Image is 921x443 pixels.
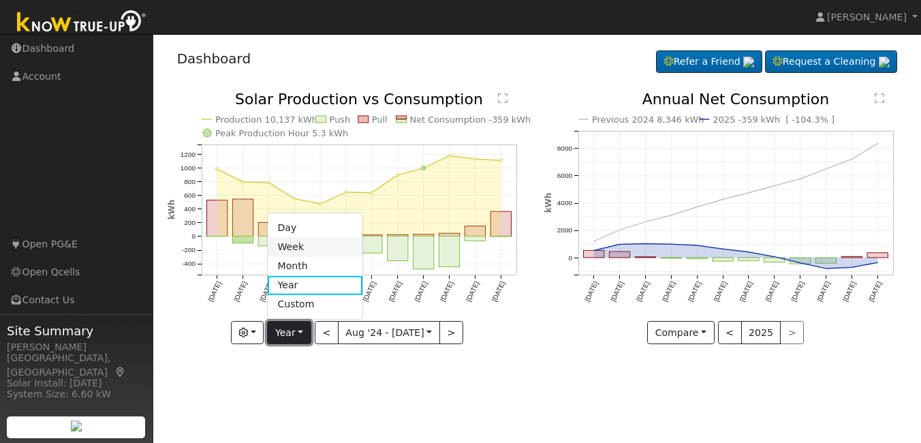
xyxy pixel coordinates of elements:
[720,197,725,202] circle: onclick=""
[177,50,251,67] a: Dashboard
[746,249,751,255] circle: onclick=""
[258,223,279,236] rect: onclick=""
[868,253,888,258] rect: onclick=""
[267,181,270,184] circle: onclick=""
[258,236,279,246] rect: onclick=""
[206,200,227,236] rect: onclick=""
[720,247,725,252] circle: onclick=""
[764,280,780,303] text: [DATE]
[371,192,373,194] circle: onclick=""
[448,155,450,157] circle: onclick=""
[583,280,599,303] text: [DATE]
[232,199,253,236] rect: onclick=""
[345,191,347,194] circle: onclick=""
[647,321,715,344] button: Compare
[465,236,485,241] rect: onclick=""
[557,144,573,152] text: 8000
[713,258,733,261] rect: onclick=""
[10,7,153,38] img: Know True-Up
[816,280,832,303] text: [DATE]
[738,280,754,303] text: [DATE]
[772,254,777,260] circle: onclick=""
[798,260,803,266] circle: onclick=""
[849,157,855,162] circle: onclick=""
[568,254,572,262] text: 0
[764,258,785,262] rect: onclick=""
[591,248,597,254] circle: onclick=""
[180,164,196,172] text: 1000
[841,280,857,303] text: [DATE]
[7,387,146,401] div: System Size: 6.60 kW
[499,159,502,162] circle: onclick=""
[184,192,196,199] text: 600
[875,93,884,104] text: 
[387,236,407,261] rect: onclick=""
[167,200,176,220] text: kWh
[591,239,597,244] circle: onclick=""
[372,114,388,125] text: Pull
[668,213,674,218] circle: onclick=""
[465,226,485,236] rect: onclick=""
[661,258,681,258] rect: onclick=""
[557,200,573,207] text: 4000
[241,181,244,183] circle: onclick=""
[215,128,348,138] text: Peak Production Hour 5.3 kWh
[268,275,362,294] a: Year
[498,93,508,104] text: 
[387,280,403,303] text: [DATE]
[7,351,146,380] div: [GEOGRAPHIC_DATA], [GEOGRAPHIC_DATA]
[743,57,754,67] img: retrieve
[409,114,531,125] text: Net Consumption -359 kWh
[465,280,480,303] text: [DATE]
[490,212,511,236] rect: onclick=""
[668,242,674,247] circle: onclick=""
[114,367,127,378] a: Map
[610,251,630,258] rect: onclick=""
[635,280,651,303] text: [DATE]
[439,280,454,303] text: [DATE]
[329,114,350,125] text: Push
[643,219,649,225] circle: onclick=""
[361,280,377,303] text: [DATE]
[592,114,704,125] text: Previous 2024 8,346 kWh
[875,141,881,147] circle: onclick=""
[439,236,459,267] rect: onclick=""
[422,166,426,170] circle: onclick=""
[694,204,700,210] circle: onclick=""
[738,258,759,261] rect: onclick=""
[746,190,751,196] circle: onclick=""
[7,340,146,354] div: [PERSON_NAME]
[643,241,649,247] circle: onclick=""
[875,260,881,266] circle: onclick=""
[816,258,837,263] rect: onclick=""
[772,183,777,189] circle: onclick=""
[867,280,883,303] text: [DATE]
[258,280,274,303] text: [DATE]
[557,227,573,234] text: 2000
[362,236,382,254] rect: onclick=""
[849,265,855,271] circle: onclick=""
[362,235,382,236] rect: onclick=""
[642,91,830,108] text: Annual Net Consumption
[490,236,511,237] rect: onclick=""
[413,234,433,236] rect: onclick=""
[268,295,362,314] a: Custom
[544,193,553,213] text: kWh
[687,258,707,259] rect: onclick=""
[741,321,781,344] button: 2025
[617,242,623,247] circle: onclick=""
[184,219,196,226] text: 200
[182,260,196,268] text: -400
[206,280,222,303] text: [DATE]
[293,198,296,200] circle: onclick=""
[232,236,253,243] rect: onclick=""
[473,157,476,160] circle: onclick=""
[656,50,762,74] a: Refer a Friend
[7,376,146,391] div: Solar Install: [DATE]
[413,236,433,269] rect: onclick=""
[396,174,399,177] circle: onclick=""
[798,177,803,182] circle: onclick=""
[824,266,829,271] circle: onclick=""
[338,321,440,344] button: Aug '24 - [DATE]
[235,91,483,108] text: Solar Production vs Consumption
